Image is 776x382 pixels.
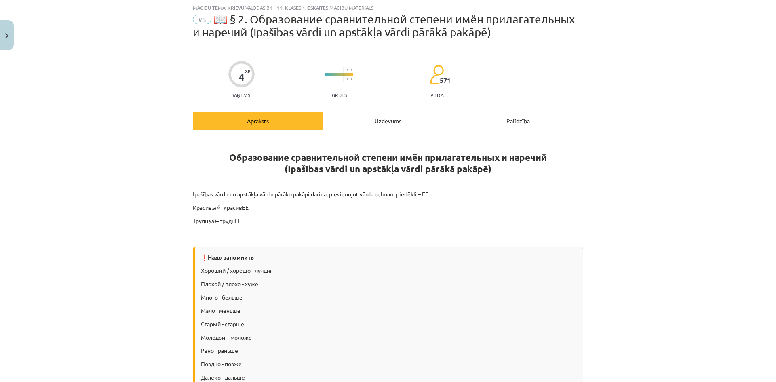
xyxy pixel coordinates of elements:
[228,92,255,98] p: Saņemsi
[193,203,583,212] p: Красив – красивЕЕ
[430,92,443,98] p: pilda
[332,92,347,98] p: Grūts
[193,112,323,130] div: Apraksts
[331,78,331,80] img: icon-short-line-57e1e144782c952c97e751825c79c345078a6d821885a25fce030b3d8c18986b.svg
[193,13,575,39] span: 📖 § 2. Образование сравнительной степени имён прилагательных и наречий (Īpašības vārdi un apstākļ...
[430,65,444,85] img: students-c634bb4e5e11cddfef0936a35e636f08e4e9abd3cc4e673bd6f9a4125e45ecb1.svg
[201,373,577,382] p: Далеко - дальше
[245,69,250,73] span: XP
[201,333,577,342] p: Молодой – моложе
[193,15,211,24] span: #3
[327,78,327,80] img: icon-short-line-57e1e144782c952c97e751825c79c345078a6d821885a25fce030b3d8c18986b.svg
[5,33,8,38] img: icon-close-lesson-0947bae3869378f0d4975bcd49f059093ad1ed9edebbc8119c70593378902aed.svg
[201,280,577,288] p: Плохой / плохо - хуже
[285,163,491,175] strong: (Īpašības vārdi un apstākļa vārdi pārākā pakāpē)
[201,346,577,355] p: Рано - раньше
[201,306,577,315] p: Мало - меньше
[201,253,254,261] strong: ❗Надо запомнить
[229,152,547,163] strong: Образование сравнительной степени имён прилагательных и наречий
[201,320,577,328] p: Старый - старше
[440,77,451,84] span: 571
[239,72,245,83] div: 4
[208,217,216,224] i: ый
[193,217,583,225] p: Трудн – труднЕЕ
[453,112,583,130] div: Palīdzība
[323,112,453,130] div: Uzdevums
[201,360,577,368] p: Поздно - позже
[331,69,331,71] img: icon-short-line-57e1e144782c952c97e751825c79c345078a6d821885a25fce030b3d8c18986b.svg
[193,190,583,198] p: Īpašības vārdu un apstākļa vārdu pārāko pakāpi darina, pievienojot vārda celmam piedēkli – ЕЕ.
[201,293,577,302] p: Много - больше
[201,266,577,275] p: Хороший / хорошо - лучше
[193,5,583,11] div: Mācību tēma: Krievu valodas b1 - 11. klases 1.ieskaites mācību materiāls
[327,69,327,71] img: icon-short-line-57e1e144782c952c97e751825c79c345078a6d821885a25fce030b3d8c18986b.svg
[212,204,219,211] i: ый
